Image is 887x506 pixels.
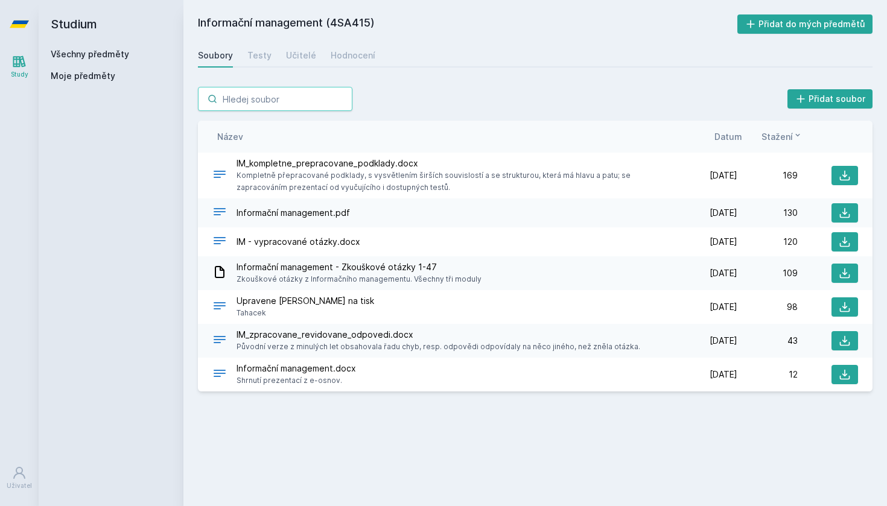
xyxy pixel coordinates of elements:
div: 109 [737,267,798,279]
span: [DATE] [710,301,737,313]
div: 43 [737,335,798,347]
span: IM_kompletne_prepracovane_podklady.docx [237,157,672,169]
div: Testy [247,49,272,62]
div: Hodnocení [331,49,375,62]
input: Hledej soubor [198,87,352,111]
a: Všechny předměty [51,49,129,59]
span: [DATE] [710,207,737,219]
div: Soubory [198,49,233,62]
a: Study [2,48,36,85]
div: PDF [212,204,227,222]
span: IM - vypracované otázky.docx [237,236,360,248]
div: DOCX [212,233,227,251]
a: Soubory [198,43,233,68]
span: [DATE] [710,236,737,248]
button: Přidat do mých předmětů [737,14,873,34]
span: Stažení [761,130,793,143]
button: Stažení [761,130,803,143]
div: 120 [737,236,798,248]
span: [DATE] [710,335,737,347]
div: 130 [737,207,798,219]
button: Datum [714,130,742,143]
a: Uživatel [2,460,36,496]
div: .DOCX [212,299,227,316]
span: Zkouškové otázky z Informačního managementu. Všechny tři moduly [237,273,482,285]
span: Upravene [PERSON_NAME] na tisk [237,295,374,307]
span: Tahacek [237,307,374,319]
h2: Informační management (4SA415) [198,14,737,34]
span: Informační management - Zkouškové otázky 1-47 [237,261,482,273]
div: 169 [737,169,798,182]
span: [DATE] [710,267,737,279]
div: Učitelé [286,49,316,62]
a: Testy [247,43,272,68]
span: Informační management.pdf [237,207,350,219]
span: IM_zpracovane_revidovane_odpovedi.docx [237,329,640,341]
span: Původní verze z minulých let obsahovala řadu chyb, resp. odpovědi odpovídaly na něco jiného, než ... [237,341,640,353]
button: Přidat soubor [787,89,873,109]
span: Shrnutí prezentací z e-osnov. [237,375,356,387]
div: 98 [737,301,798,313]
a: Učitelé [286,43,316,68]
span: [DATE] [710,169,737,182]
span: Informační management.docx [237,362,356,375]
button: Název [217,130,243,143]
span: Moje předměty [51,70,115,82]
a: Hodnocení [331,43,375,68]
span: [DATE] [710,368,737,381]
div: DOCX [212,167,227,185]
div: Study [11,70,28,79]
div: Uživatel [7,481,32,490]
div: 12 [737,368,798,381]
span: Kompletně přepracované podklady, s vysvětlením širších souvislostí a se strukturou, která má hlav... [237,169,672,194]
div: DOCX [212,332,227,350]
div: DOCX [212,366,227,384]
